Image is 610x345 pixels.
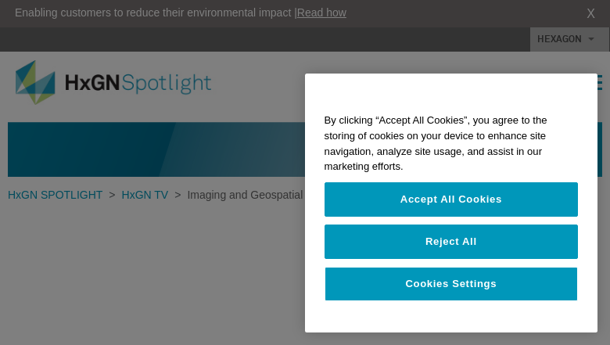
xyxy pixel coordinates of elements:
[305,74,597,332] div: Privacy
[325,182,578,217] button: Accept All Cookies
[325,225,578,259] button: Reject All
[325,267,578,301] button: Cookies Settings
[305,74,597,332] div: Cookie banner
[305,105,597,182] div: By clicking “Accept All Cookies”, you agree to the storing of cookies on your device to enhance s...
